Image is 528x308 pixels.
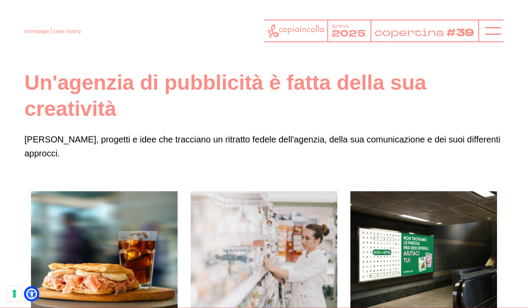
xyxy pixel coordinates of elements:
[446,26,474,41] tspan: #39
[53,28,81,34] span: case history
[374,26,444,40] tspan: copertina
[332,22,349,30] tspan: anno
[7,286,22,301] button: Le tue preferenze relative al consenso per le tecnologie di tracciamento
[24,28,49,34] a: homepage
[24,70,504,122] h1: Un'agenzia di pubblicità è fatta della sua creatività
[24,132,504,160] p: [PERSON_NAME], progetti e idee che tracciano un ritratto fedele dell'agenzia, della sua comunicaz...
[26,288,37,299] a: Open Accessibility Menu
[332,27,366,41] tspan: 2025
